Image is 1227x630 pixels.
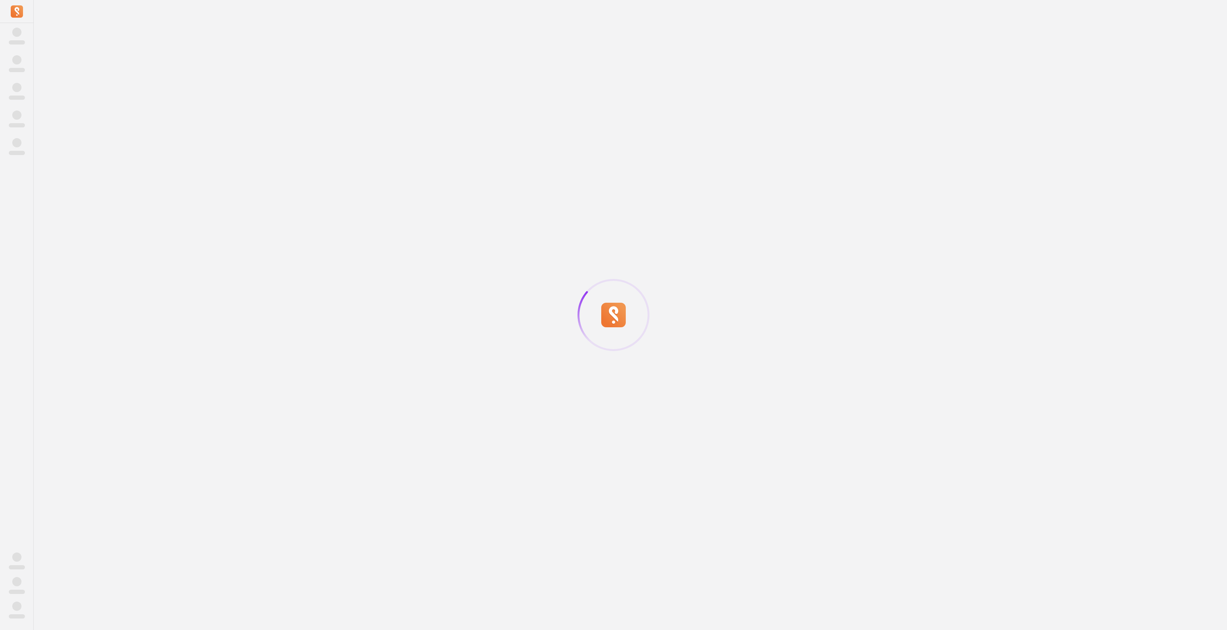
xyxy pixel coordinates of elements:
[9,565,25,569] span: ‌
[12,83,21,92] span: ‌
[9,123,25,127] span: ‌
[12,602,21,611] span: ‌
[9,68,25,72] span: ‌
[12,552,21,562] span: ‌
[9,614,25,618] span: ‌
[12,110,21,120] span: ‌
[12,55,21,64] span: ‌
[9,40,25,45] span: ‌
[12,138,21,147] span: ‌
[9,96,25,100] span: ‌
[9,590,25,594] span: ‌
[12,577,21,586] span: ‌
[9,151,25,155] span: ‌
[12,28,21,37] span: ‌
